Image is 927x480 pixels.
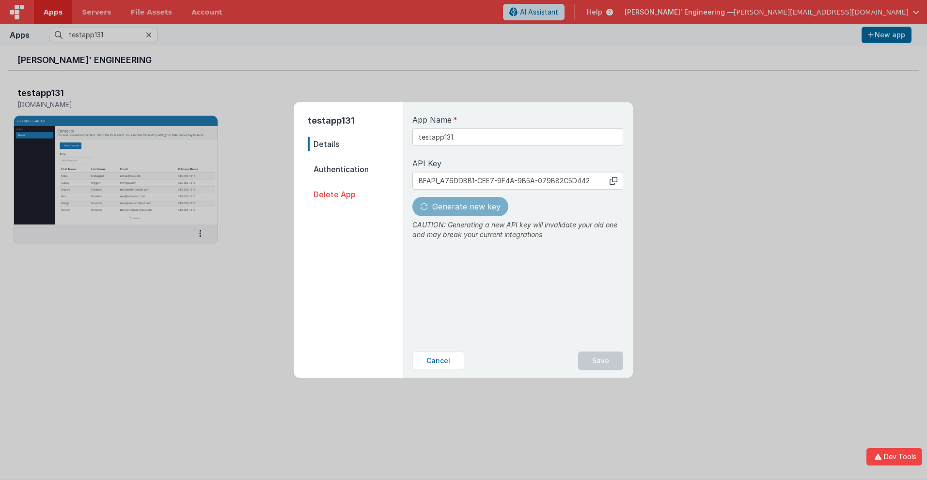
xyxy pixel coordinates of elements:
[578,352,623,370] button: Save
[432,202,501,211] span: Generate new key
[412,158,441,169] span: API Key
[412,197,508,216] button: Generate new key
[308,188,403,201] span: Delete App
[412,114,452,126] span: App Name
[412,172,623,190] input: No API key generated
[308,114,403,128] h2: testapp131
[308,162,403,176] span: Authentication
[866,448,922,465] button: Dev Tools
[308,137,403,151] span: Details
[412,220,623,240] p: CAUTION: Generating a new API key will invalidate your old one and may break your current integra...
[412,352,464,370] button: Cancel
